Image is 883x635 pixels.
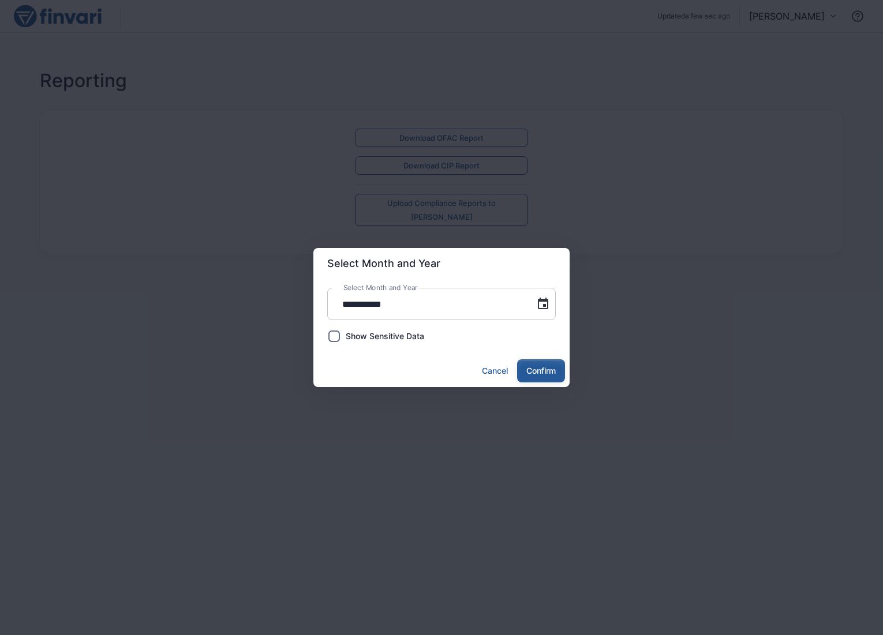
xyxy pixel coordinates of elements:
h2: Select Month and Year [313,248,570,279]
button: Cancel [477,359,512,382]
label: Select Month and Year [343,283,420,292]
button: Confirm [517,359,565,382]
span: Show Sensitive Data [346,330,424,343]
button: Choose date, selected date is Aug 28, 2025 [532,292,555,315]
